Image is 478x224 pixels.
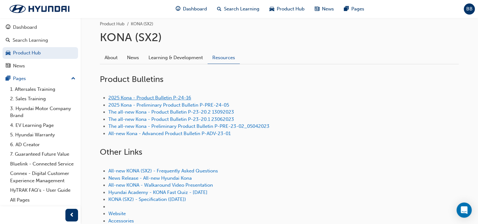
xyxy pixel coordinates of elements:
[3,73,78,84] button: Pages
[171,3,212,16] a: guage-iconDashboard
[13,75,26,82] div: Pages
[224,5,259,13] span: Search Learning
[3,2,76,16] img: Trak
[100,147,459,157] h2: Other Links
[344,5,349,13] span: pages-icon
[322,5,334,13] span: News
[208,52,240,64] a: Resources
[466,5,473,13] span: BB
[315,5,319,13] span: news-icon
[8,94,78,104] a: 2. Sales Training
[183,5,207,13] span: Dashboard
[3,47,78,59] a: Product Hub
[464,3,475,15] button: BB
[8,159,78,169] a: Bluelink - Connected Service
[108,190,208,195] a: Hyundai Academy - KONA Fast Quiz - [DATE]
[108,123,269,129] a: The all-new Kona - Preliminary Product Bulletin P-PRE-23-02_05042023
[13,37,48,44] div: Search Learning
[277,5,305,13] span: Product Hub
[310,3,339,16] a: news-iconNews
[8,185,78,195] a: HyTRAK FAQ's - User Guide
[457,202,472,218] div: Open Intercom Messenger
[108,218,134,224] a: Accessories
[6,25,10,30] span: guage-icon
[6,38,10,43] span: search-icon
[217,5,221,13] span: search-icon
[264,3,310,16] a: car-iconProduct Hub
[8,130,78,140] a: 5. Hyundai Warranty
[100,52,122,64] a: About
[176,5,180,13] span: guage-icon
[108,211,126,216] a: Website
[8,149,78,159] a: 7. Guaranteed Future Value
[108,116,234,122] a: The all-new Kona - Product Bulletin P-23-20.1 23062023
[108,131,231,136] a: All-new Kona - Advanced Product Bulletin P-ADV-23-01
[108,95,191,101] a: 2025 Kona - Product Bulletin P-24-16
[3,34,78,46] a: Search Learning
[3,60,78,72] a: News
[8,140,78,150] a: 6. AD Creator
[108,175,192,181] a: News Release - All-new Hyundai Kona
[3,22,78,33] a: Dashboard
[13,24,37,31] div: Dashboard
[100,21,124,27] a: Product Hub
[8,104,78,121] a: 3. Hyundai Motor Company Brand
[71,75,76,83] span: up-icon
[8,121,78,130] a: 4. EV Learning Page
[6,50,10,56] span: car-icon
[6,63,10,69] span: news-icon
[351,5,364,13] span: Pages
[108,168,218,174] a: All-new KONA (SX2) - Frequently Asked Questions
[108,196,186,202] a: KONA (SX2) - Specification ([DATE])
[70,211,74,219] span: prev-icon
[3,20,78,73] button: DashboardSearch LearningProduct HubNews
[122,52,144,64] a: News
[8,169,78,185] a: Connex - Digital Customer Experience Management
[269,5,274,13] span: car-icon
[339,3,369,16] a: pages-iconPages
[131,21,153,28] li: KONA (SX2)
[8,84,78,94] a: 1. Aftersales Training
[144,52,208,64] a: Learning & Development
[108,102,229,108] a: 2025 Kona - Preliminary Product Bulletin P-PRE-24-05
[8,195,78,205] a: All Pages
[13,62,25,70] div: News
[108,109,234,115] a: The all-new Kona - Product Bulletin P-23-20.2 13092023
[6,76,10,82] span: pages-icon
[108,182,213,188] a: All-new KONA - Walkaround Video Presentation
[100,30,459,44] h1: KONA (SX2)
[212,3,264,16] a: search-iconSearch Learning
[100,74,459,84] h2: Product Bulletins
